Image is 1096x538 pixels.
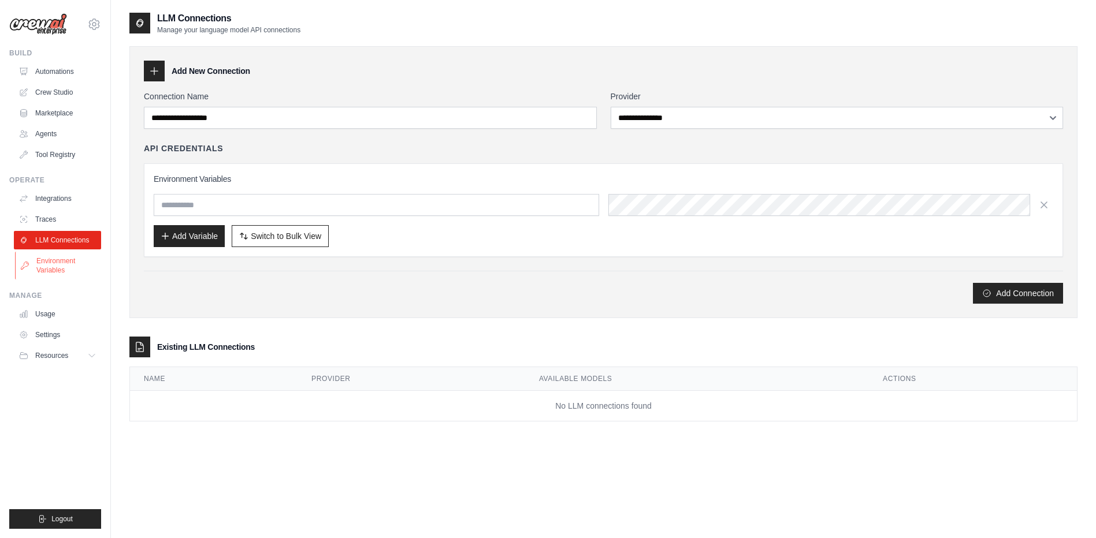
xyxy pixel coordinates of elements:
th: Name [130,367,298,391]
a: Usage [14,305,101,323]
span: Switch to Bulk View [251,230,321,242]
div: Manage [9,291,101,300]
a: Tool Registry [14,145,101,164]
span: Logout [51,514,73,524]
label: Provider [611,91,1064,102]
a: Automations [14,62,101,81]
div: Operate [9,175,101,185]
h4: API Credentials [144,143,223,154]
a: Marketplace [14,104,101,122]
div: Build [9,48,101,58]
button: Switch to Bulk View [232,225,329,247]
th: Actions [869,367,1077,391]
button: Add Connection [973,283,1063,304]
h2: LLM Connections [157,12,300,25]
a: Agents [14,125,101,143]
td: No LLM connections found [130,391,1077,421]
button: Logout [9,509,101,529]
a: LLM Connections [14,231,101,249]
th: Provider [298,367,525,391]
h3: Existing LLM Connections [157,341,255,353]
a: Environment Variables [15,252,102,279]
a: Traces [14,210,101,229]
a: Crew Studio [14,83,101,102]
label: Connection Name [144,91,597,102]
a: Settings [14,326,101,344]
span: Resources [35,351,68,360]
button: Add Variable [154,225,225,247]
th: Available Models [525,367,869,391]
button: Resources [14,346,101,365]
a: Integrations [14,189,101,208]
p: Manage your language model API connections [157,25,300,35]
img: Logo [9,13,67,35]
h3: Environment Variables [154,173,1053,185]
h3: Add New Connection [172,65,250,77]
